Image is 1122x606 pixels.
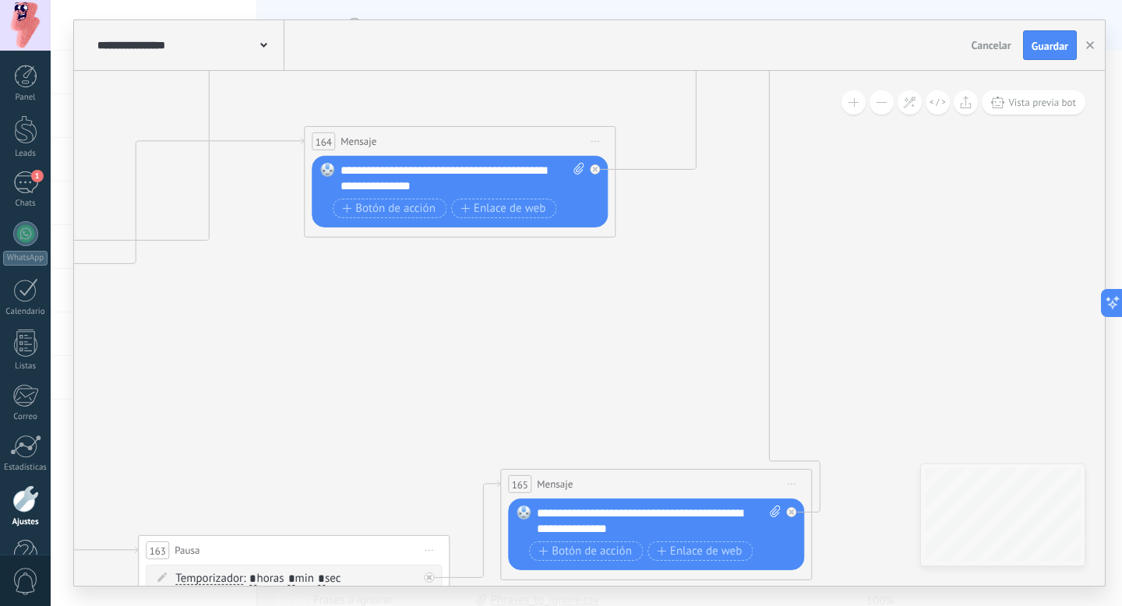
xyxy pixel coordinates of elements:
[31,170,44,182] span: 1
[538,544,632,557] span: Botón de acción
[1032,41,1068,51] span: Guardar
[3,93,48,103] div: Panel
[1023,30,1077,60] button: Guardar
[537,477,573,491] span: Mensaje
[175,573,243,585] span: Temporizador
[3,361,48,372] div: Listas
[3,307,48,317] div: Calendario
[1008,96,1076,109] span: Vista previa bot
[647,541,753,561] button: Enlace de web
[333,199,446,218] button: Botón de acción
[529,541,643,561] button: Botón de acción
[3,149,48,159] div: Leads
[982,90,1085,115] button: Vista previa bot
[3,251,48,266] div: WhatsApp
[175,543,199,558] span: Pausa
[512,477,528,491] span: 165
[657,544,742,557] span: Enlace de web
[451,199,556,218] button: Enlace de web
[316,135,332,148] span: 164
[965,33,1018,57] button: Cancelar
[972,38,1011,52] span: Cancelar
[243,571,340,586] span: : horas min sec
[3,412,48,422] div: Correo
[342,202,436,214] span: Botón de acción
[460,202,545,214] span: Enlace de web
[3,463,48,473] div: Estadísticas
[3,517,48,527] div: Ajustes
[3,199,48,209] div: Chats
[340,134,376,149] span: Mensaje
[150,544,166,557] span: 163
